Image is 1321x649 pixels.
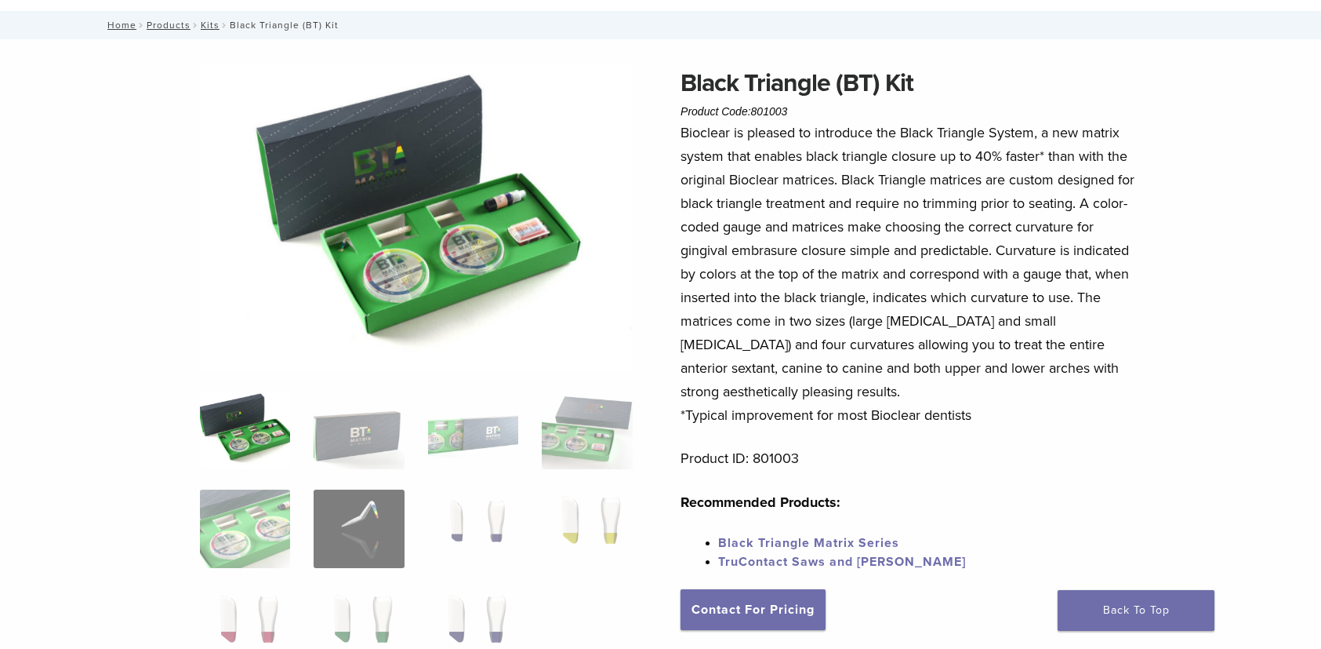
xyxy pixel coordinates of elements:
[200,391,290,469] img: Intro-Black-Triangle-Kit-6-Copy-e1548792917662-324x324.jpg
[314,490,404,568] img: Black Triangle (BT) Kit - Image 6
[542,490,632,568] img: Black Triangle (BT) Kit - Image 8
[314,391,404,469] img: Black Triangle (BT) Kit - Image 2
[751,105,788,118] span: 801003
[680,494,840,511] strong: Recommended Products:
[680,121,1141,427] p: Bioclear is pleased to introduce the Black Triangle System, a new matrix system that enables blac...
[200,64,633,370] img: Intro Black Triangle Kit-6 - Copy
[718,535,899,551] a: Black Triangle Matrix Series
[680,589,826,630] a: Contact For Pricing
[428,391,518,469] img: Black Triangle (BT) Kit - Image 3
[200,490,290,568] img: Black Triangle (BT) Kit - Image 5
[201,20,220,31] a: Kits
[147,20,191,31] a: Products
[542,391,632,469] img: Black Triangle (BT) Kit - Image 4
[680,105,787,118] span: Product Code:
[191,21,201,29] span: /
[680,64,1141,102] h1: Black Triangle (BT) Kit
[96,11,1225,39] nav: Black Triangle (BT) Kit
[136,21,147,29] span: /
[1058,590,1214,631] a: Back To Top
[680,447,1141,470] p: Product ID: 801003
[718,554,966,570] a: TruContact Saws and [PERSON_NAME]
[220,21,230,29] span: /
[103,20,136,31] a: Home
[428,490,518,568] img: Black Triangle (BT) Kit - Image 7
